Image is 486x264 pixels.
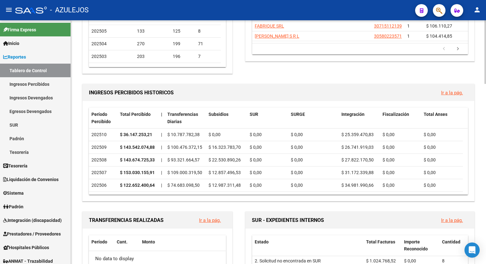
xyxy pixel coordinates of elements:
[442,258,445,263] span: 8
[120,183,155,188] strong: $ 122.652.400,64
[255,239,269,244] span: Estado
[366,258,396,263] span: $ 1.024.768,52
[255,34,299,39] span: [PERSON_NAME] S R L
[252,217,324,223] span: SUR - EXPEDIENTES INTERNOS
[209,132,221,137] span: $ 0,00
[424,170,436,175] span: $ 0,00
[250,112,258,117] span: SUR
[3,40,19,47] span: Inicio
[291,112,305,117] span: SURGE
[341,132,374,137] span: $ 25.359.470,83
[173,66,193,73] div: 0
[442,239,460,244] span: Cantidad
[250,170,262,175] span: $ 0,00
[383,132,395,137] span: $ 0,00
[206,108,247,129] datatable-header-cell: Subsidios
[255,258,321,263] span: 2. Solicitud no encontrada en SUR
[383,170,395,175] span: $ 0,00
[452,46,464,53] a: go to next page
[341,183,374,188] span: $ 34.981.990,66
[364,235,402,256] datatable-header-cell: Total Facturas
[250,157,262,162] span: $ 0,00
[3,203,23,210] span: Padrón
[89,217,164,223] span: TRANSFERENCIAS REALIZADAS
[404,239,428,252] span: Importe Reconocido
[341,170,374,175] span: $ 31.172.339,88
[167,170,202,175] span: $ 109.000.319,50
[198,53,218,60] div: 7
[91,28,107,34] span: 202505
[421,108,463,129] datatable-header-cell: Total Anses
[199,217,221,223] a: Ir a la pág.
[3,53,26,60] span: Reportes
[117,108,159,129] datatable-header-cell: Total Percibido
[91,112,111,124] span: Período Percibido
[3,190,24,197] span: Sistema
[159,108,165,129] datatable-header-cell: |
[91,66,107,72] span: 202502
[209,145,241,150] span: $ 16.323.783,70
[424,157,436,162] span: $ 0,00
[426,23,452,28] span: $ 106.110,27
[91,156,115,164] div: 202508
[194,214,226,226] button: Ir a la pág.
[291,157,303,162] span: $ 0,00
[436,87,468,98] button: Ir a la pág.
[5,6,13,14] mat-icon: menu
[167,112,198,124] span: Transferencias Diarias
[3,26,36,33] span: Firma Express
[198,66,218,73] div: 3
[91,144,115,151] div: 202509
[341,157,374,162] span: $ 27.822.170,50
[91,54,107,59] span: 202503
[137,66,168,73] div: 3
[438,46,450,53] a: go to previous page
[167,145,202,150] span: $ 100.476.372,15
[167,132,200,137] span: $ 10.787.782,38
[120,170,155,175] strong: $ 153.030.155,91
[198,40,218,47] div: 71
[404,258,416,263] span: $ 0,00
[441,90,463,96] a: Ir a la pág.
[3,176,59,183] span: Liquidación de Convenios
[161,132,162,137] span: |
[137,53,168,60] div: 203
[173,53,193,60] div: 196
[209,112,228,117] span: Subsidios
[291,183,303,188] span: $ 0,00
[209,157,241,162] span: $ 22.530.890,26
[173,40,193,47] div: 199
[161,145,162,150] span: |
[161,170,162,175] span: |
[117,239,128,244] span: Cant.
[137,28,168,35] div: 133
[380,108,421,129] datatable-header-cell: Fiscalización
[247,108,288,129] datatable-header-cell: SUR
[91,41,107,46] span: 202504
[341,112,364,117] span: Integración
[89,235,114,249] datatable-header-cell: Período
[374,34,402,39] span: 30580223571
[407,23,410,28] span: 1
[374,23,402,28] span: 30715112139
[137,40,168,47] div: 270
[161,183,162,188] span: |
[288,108,339,129] datatable-header-cell: SURGE
[291,170,303,175] span: $ 0,00
[366,239,395,244] span: Total Facturas
[3,162,28,169] span: Tesorería
[173,28,193,35] div: 125
[120,112,151,117] span: Total Percibido
[3,244,49,251] span: Hospitales Públicos
[161,112,162,117] span: |
[209,170,241,175] span: $ 12.857.496,53
[167,183,200,188] span: $ 74.683.098,50
[161,157,162,162] span: |
[402,235,439,256] datatable-header-cell: Importe Reconocido
[252,235,364,256] datatable-header-cell: Estado
[3,230,61,237] span: Prestadores / Proveedores
[120,145,155,150] strong: $ 143.542.074,88
[464,242,480,258] div: Open Intercom Messenger
[91,194,115,202] div: 202505
[439,235,468,256] datatable-header-cell: Cantidad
